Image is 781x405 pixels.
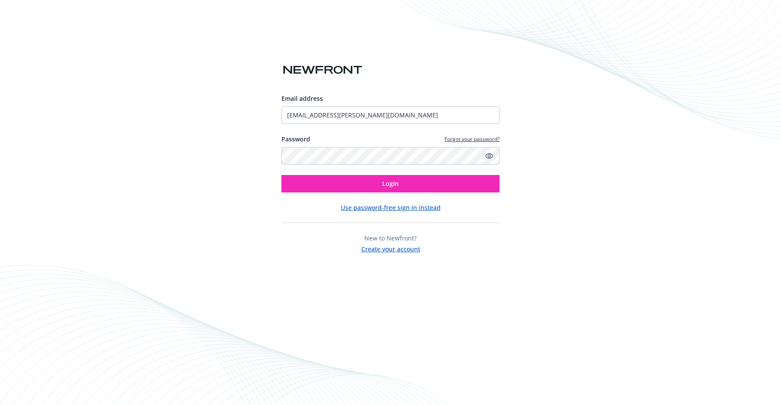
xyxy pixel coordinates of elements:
[281,134,310,144] label: Password
[364,234,417,242] span: New to Newfront?
[341,203,441,212] button: Use password-free sign in instead
[281,62,364,78] img: Newfront logo
[281,147,500,165] input: Enter your password
[484,151,494,161] a: Show password
[445,135,500,143] a: Forgot your password?
[361,243,420,254] button: Create your account
[281,106,500,124] input: Enter your email
[281,94,323,103] span: Email address
[382,179,399,188] span: Login
[281,175,500,192] button: Login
